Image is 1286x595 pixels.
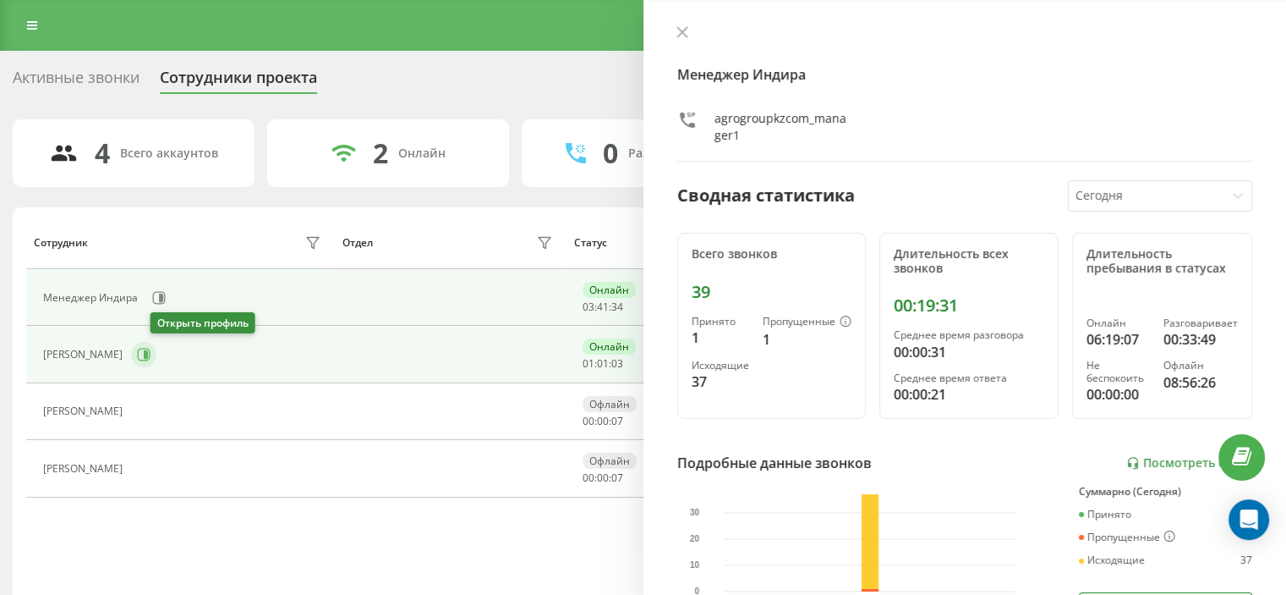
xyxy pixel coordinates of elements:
div: [PERSON_NAME] [43,463,127,475]
div: 00:00:21 [894,384,1045,405]
span: 01 [583,356,594,371]
div: 0 [603,137,618,169]
div: Исходящие [692,360,749,372]
div: Всего звонков [692,247,851,262]
div: Пропущенные [1079,531,1175,544]
div: Онлайн [1086,317,1150,329]
div: Сводная статистика [677,183,855,208]
div: Сотрудники проекта [160,69,317,95]
text: 20 [690,534,700,543]
div: 1 [763,329,851,350]
div: Длительность пребывания в статусах [1086,247,1238,276]
text: 10 [690,560,700,570]
div: Разговаривает [1163,317,1238,329]
div: [PERSON_NAME] [43,349,127,361]
div: Open Intercom Messenger [1229,499,1269,540]
div: 06:19:07 [1086,329,1150,350]
div: : : [583,301,623,313]
span: 03 [611,356,623,371]
div: 39 [692,282,851,302]
div: Среднее время ответа [894,372,1045,384]
div: Статус [574,237,607,249]
div: 08:56:26 [1163,372,1238,393]
div: Среднее время разговора [894,329,1045,341]
div: 2 [373,137,388,169]
div: Активные звонки [13,69,140,95]
a: Посмотреть отчет [1126,456,1252,471]
div: Разговаривают [628,146,720,161]
div: Сотрудник [34,237,88,249]
div: 00:00:31 [894,342,1045,362]
div: Суммарно (Сегодня) [1079,486,1252,498]
span: 03 [583,300,594,314]
div: Не беспокоить [1086,360,1150,384]
div: Открыть профиль [150,312,255,333]
div: Офлайн [583,453,637,469]
div: 00:00:00 [1086,384,1150,405]
div: Офлайн [1163,360,1238,372]
div: 00:33:49 [1163,329,1238,350]
div: Пропущенные [763,316,851,329]
div: 37 [692,372,749,392]
span: 00 [583,414,594,428]
text: 30 [690,508,700,517]
div: : : [583,416,623,427]
div: Подробные данные звонков [677,453,872,473]
span: 41 [597,300,609,314]
div: Длительность всех звонков [894,247,1045,276]
div: Офлайн [583,396,637,412]
div: agrogroupkzcom_manager1 [714,110,846,144]
div: 37 [1240,554,1252,566]
span: 07 [611,471,623,485]
div: : : [583,472,623,484]
div: 1 [692,328,749,348]
div: Онлайн [583,282,636,298]
div: Отдел [342,237,373,249]
div: 4 [95,137,110,169]
span: 01 [597,356,609,371]
div: Онлайн [583,339,636,355]
span: 00 [597,414,609,428]
span: 34 [611,300,623,314]
div: : : [583,358,623,370]
div: 00:19:31 [894,295,1045,316]
span: 00 [583,471,594,485]
div: Онлайн [398,146,446,161]
span: 07 [611,414,623,428]
div: Принято [1079,509,1131,521]
div: Исходящие [1079,554,1145,566]
span: 00 [597,471,609,485]
div: Принято [692,316,749,328]
h4: Менеджер Индира [677,64,1253,85]
div: [PERSON_NAME] [43,405,127,417]
div: Менеджер Индира [43,292,142,304]
div: Всего аккаунтов [120,146,218,161]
